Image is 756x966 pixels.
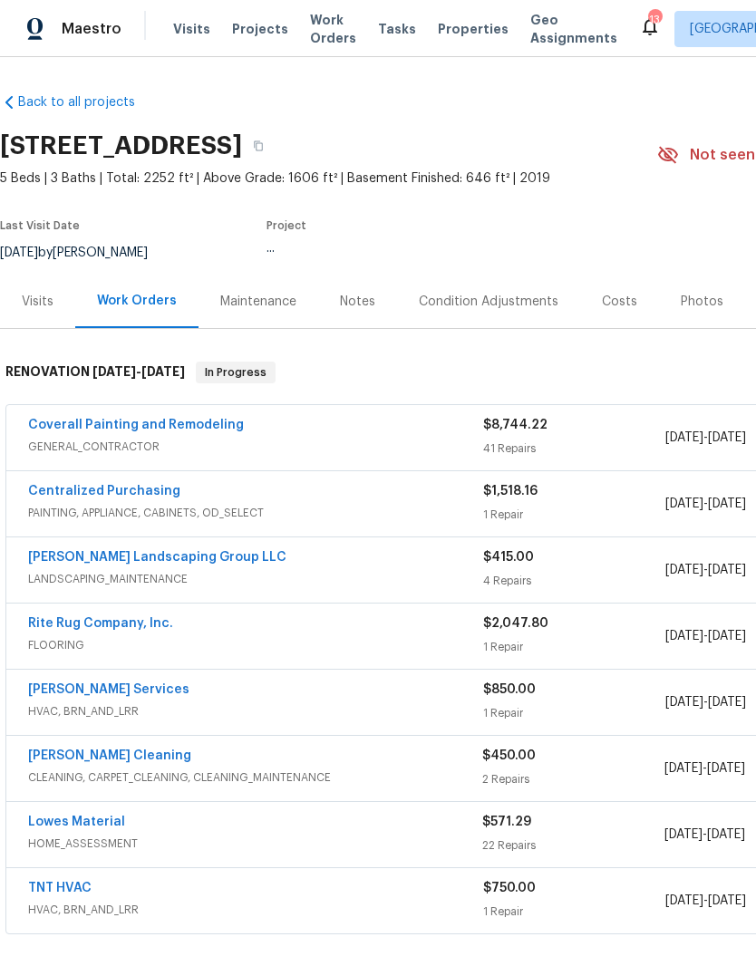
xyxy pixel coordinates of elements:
[483,704,665,722] div: 1 Repair
[438,20,509,38] span: Properties
[483,617,548,630] span: $2,047.80
[5,362,185,383] h6: RENOVATION
[28,419,244,431] a: Coverall Painting and Remodeling
[708,564,746,576] span: [DATE]
[664,826,745,844] span: -
[665,630,703,642] span: [DATE]
[92,365,136,378] span: [DATE]
[483,440,665,458] div: 41 Repairs
[665,564,703,576] span: [DATE]
[483,882,536,894] span: $750.00
[482,836,664,855] div: 22 Repairs
[267,220,306,231] span: Project
[483,485,538,497] span: $1,518.16
[28,636,483,654] span: FLOORING
[483,551,534,564] span: $415.00
[28,683,189,696] a: [PERSON_NAME] Services
[220,293,296,311] div: Maintenance
[28,504,483,522] span: PAINTING, APPLIANCE, CABINETS, OD_SELECT
[708,696,746,709] span: [DATE]
[28,768,482,787] span: CLEANING, CARPET_CLEANING, CLEANING_MAINTENANCE
[198,363,274,382] span: In Progress
[232,20,288,38] span: Projects
[28,816,125,828] a: Lowes Material
[665,693,746,711] span: -
[173,20,210,38] span: Visits
[340,293,375,311] div: Notes
[482,749,536,762] span: $450.00
[378,23,416,35] span: Tasks
[310,11,356,47] span: Work Orders
[707,762,745,775] span: [DATE]
[665,561,746,579] span: -
[648,11,661,29] div: 13
[665,431,703,444] span: [DATE]
[602,293,637,311] div: Costs
[28,570,483,588] span: LANDSCAPING_MAINTENANCE
[482,770,664,788] div: 2 Repairs
[28,835,482,853] span: HOME_ASSESSMENT
[530,11,617,47] span: Geo Assignments
[483,903,665,921] div: 1 Repair
[242,130,275,162] button: Copy Address
[664,759,745,778] span: -
[28,749,191,762] a: [PERSON_NAME] Cleaning
[28,438,483,456] span: GENERAL_CONTRACTOR
[267,242,615,255] div: ...
[28,551,286,564] a: [PERSON_NAME] Landscaping Group LLC
[708,497,746,510] span: [DATE]
[708,630,746,642] span: [DATE]
[62,20,121,38] span: Maestro
[482,816,531,828] span: $571.29
[483,572,665,590] div: 4 Repairs
[92,365,185,378] span: -
[483,506,665,524] div: 1 Repair
[22,293,53,311] div: Visits
[97,292,177,310] div: Work Orders
[419,293,558,311] div: Condition Adjustments
[483,683,536,696] span: $850.00
[28,485,180,497] a: Centralized Purchasing
[665,627,746,645] span: -
[664,828,703,841] span: [DATE]
[665,894,703,907] span: [DATE]
[708,431,746,444] span: [DATE]
[28,617,173,630] a: Rite Rug Company, Inc.
[665,892,746,910] span: -
[483,638,665,656] div: 1 Repair
[665,497,703,510] span: [DATE]
[28,901,483,919] span: HVAC, BRN_AND_LRR
[707,828,745,841] span: [DATE]
[665,696,703,709] span: [DATE]
[483,419,548,431] span: $8,744.22
[708,894,746,907] span: [DATE]
[141,365,185,378] span: [DATE]
[665,429,746,447] span: -
[665,495,746,513] span: -
[28,882,92,894] a: TNT HVAC
[681,293,723,311] div: Photos
[664,762,703,775] span: [DATE]
[28,702,483,720] span: HVAC, BRN_AND_LRR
